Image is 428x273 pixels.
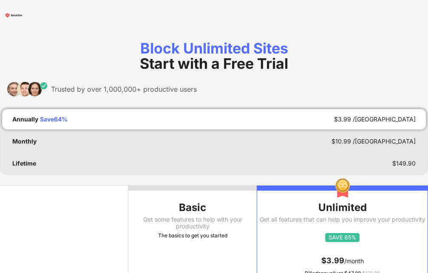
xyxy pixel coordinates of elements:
[334,116,416,123] div: $ 3.99 /[GEOGRAPHIC_DATA]
[40,116,68,123] div: Save 64 %
[259,201,426,214] div: Unlimited
[128,201,257,214] div: Basic
[12,160,36,167] div: Lifetime
[5,7,22,24] img: blocksite-icon-black.svg
[259,216,426,223] div: Get all features that can help you improve your productivity
[12,116,38,123] div: Annually
[7,82,48,97] img: trusted-by.svg
[392,160,416,167] div: $ 149.90
[12,138,37,145] div: Monthly
[325,233,360,242] img: save65.svg
[140,55,288,72] span: Start with a Free Trial
[128,216,257,230] div: Get some features to help with your productivity
[335,178,350,198] img: img-premium-medal
[51,85,197,93] div: Trusted by over 1,000,000+ productive users
[321,256,344,265] span: $ 3.99
[128,231,257,240] div: The basics to get you started
[332,138,416,145] div: $ 10.99 /[GEOGRAPHIC_DATA]
[259,254,426,267] div: /month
